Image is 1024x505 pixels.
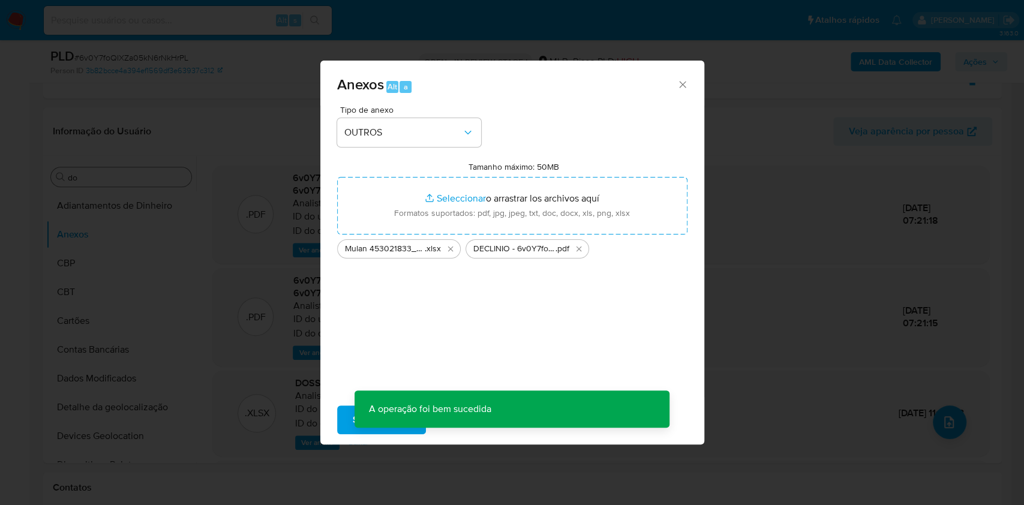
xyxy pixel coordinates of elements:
span: Alt [388,81,397,92]
span: Tipo de anexo [340,106,484,114]
p: A operação foi bem sucedida [355,390,506,428]
button: Eliminar Mulan 453021833_2025_10_13_18_22_17.xlsx [443,242,458,256]
span: Mulan 453021833_2025_10_13_18_22_17 [345,243,425,255]
span: DECLINIO - 6v0Y7foQIXZa05kN6rNkHrPL - CNPJ 34826360000169 - [PERSON_NAME] LTDA [473,243,555,255]
label: Tamanho máximo: 50MB [469,161,559,172]
span: a [404,81,408,92]
button: Subir arquivo [337,405,426,434]
span: .xlsx [425,243,441,255]
span: Anexos [337,74,384,95]
span: Cancelar [446,407,485,433]
button: Eliminar DECLINIO - 6v0Y7foQIXZa05kN6rNkHrPL - CNPJ 34826360000169 - RODRIGO DE MOURA MARQUES LTD... [572,242,586,256]
button: OUTROS [337,118,481,147]
span: .pdf [555,243,569,255]
span: OUTROS [344,127,462,139]
span: Subir arquivo [353,407,410,433]
ul: Archivos seleccionados [337,235,687,258]
button: Cerrar [677,79,687,89]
